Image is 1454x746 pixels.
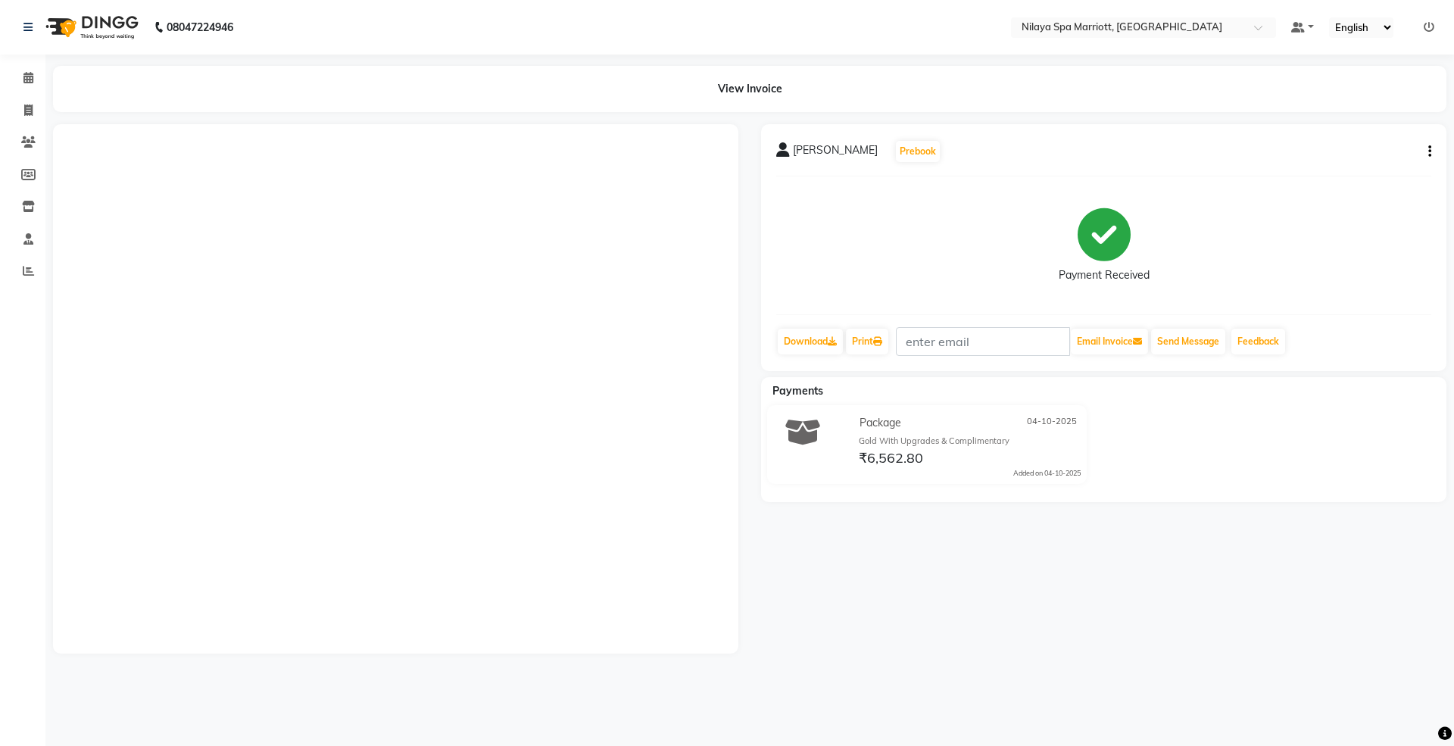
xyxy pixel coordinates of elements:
div: View Invoice [53,66,1446,112]
span: [PERSON_NAME] [793,142,878,164]
a: Print [846,329,888,354]
span: Payments [772,384,823,398]
span: Package [860,415,901,431]
button: Email Invoice [1071,329,1148,354]
span: 04-10-2025 [1027,415,1077,431]
div: Gold With Upgrades & Complimentary [859,435,1081,448]
input: enter email [896,327,1070,356]
button: Send Message [1151,329,1225,354]
b: 08047224946 [167,6,233,48]
div: Payment Received [1059,267,1150,283]
img: logo [39,6,142,48]
span: ₹6,562.80 [859,449,923,470]
a: Download [778,329,843,354]
a: Feedback [1231,329,1285,354]
button: Prebook [896,141,940,162]
div: Added on 04-10-2025 [1013,468,1081,479]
